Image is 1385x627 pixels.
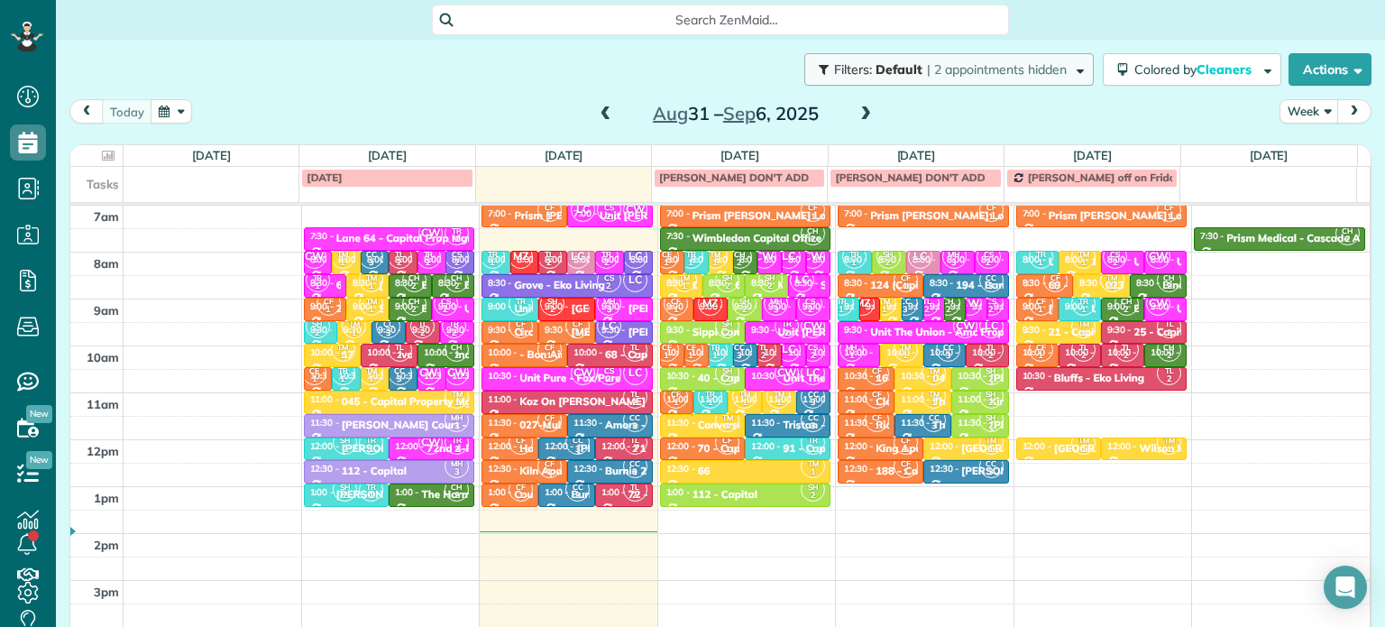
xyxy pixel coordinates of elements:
[894,301,917,318] small: 3
[716,418,738,435] small: 1
[830,301,853,318] small: 1
[961,465,1237,477] div: [PERSON_NAME][GEOGRAPHIC_DATA] - Jle Properties
[840,347,863,364] small: 1
[873,301,895,318] small: 1
[571,361,595,385] span: CW
[801,314,825,338] span: CW
[802,231,824,248] small: 2
[802,208,824,226] small: 1
[980,278,1003,295] small: 3
[192,148,231,162] a: [DATE]
[980,371,1003,388] small: 2
[368,148,407,162] a: [DATE]
[802,347,824,364] small: 2
[1280,99,1339,124] button: Week
[624,487,647,504] small: 2
[624,464,647,481] small: 3
[87,444,119,458] span: 12pm
[545,148,583,162] a: [DATE]
[704,254,727,272] small: 1
[704,347,727,364] small: 1
[332,254,354,272] small: 1
[876,465,1019,477] div: 188 - Capital Property Mgmt
[411,325,434,342] small: 2
[509,244,533,269] span: MZ
[1044,278,1067,295] small: 1
[623,198,647,222] span: CW
[598,278,620,295] small: 2
[1158,278,1180,295] small: 2
[922,418,945,435] small: 3
[541,301,564,318] small: 2
[443,325,465,342] small: 2
[445,361,469,385] span: CW
[680,347,702,364] small: 1
[980,394,1003,411] small: 2
[445,418,468,435] small: 3
[360,371,382,388] small: 1
[961,442,1072,455] div: [GEOGRAPHIC_DATA]
[801,244,825,269] span: CW
[716,325,738,342] small: 2
[876,442,1083,455] div: King Apartments - [GEOGRAPHIC_DATA]
[519,419,634,431] div: 027-Mulberry - Capital
[775,361,799,385] span: CW
[418,430,443,455] span: CW
[624,441,647,458] small: 2
[866,418,888,435] small: 1
[729,254,751,272] small: 2
[784,442,901,455] div: 91 - Capital Prop Mgmt
[802,441,824,458] small: 1
[1101,278,1124,295] small: 1
[723,102,756,124] span: Sep
[605,419,700,431] div: Amore - Eko Living
[94,209,119,224] span: 7am
[870,326,1024,338] div: Unit The Union - Amc Property
[716,278,738,295] small: 2
[1028,171,1187,184] span: [PERSON_NAME] off on Fridays
[1134,326,1252,338] div: 25 - Capital Prop Mgmt
[422,488,530,501] div: The Harmony - Illume
[1072,254,1095,272] small: 1
[598,301,620,318] small: 3
[980,301,1003,318] small: 2
[342,465,407,477] div: 112 - Capital
[360,441,382,458] small: 1
[403,278,426,295] small: 2
[692,232,861,244] div: Wimbledon Capital Office - Prime
[417,361,441,385] span: CW
[403,301,426,318] small: 2
[937,347,959,364] small: 3
[876,61,923,78] span: Default
[598,208,620,226] small: 2
[445,394,468,411] small: 1
[979,314,1004,338] span: LC
[538,347,561,364] small: 1
[445,464,468,481] small: 3
[692,488,757,501] div: 112 - Capital
[1072,441,1095,458] small: 1
[94,538,119,552] span: 2pm
[332,371,354,388] small: 1
[418,221,443,245] span: CW
[538,208,561,226] small: 1
[698,372,815,384] div: 40 - Capital Prop Mgmt
[624,418,647,435] small: 3
[94,585,119,599] span: 3pm
[26,451,52,469] span: New
[519,372,620,384] div: Unit Pure - Fox/Pure
[897,148,936,162] a: [DATE]
[801,361,825,385] span: LC
[835,171,985,184] span: [PERSON_NAME] DON'T ADD
[445,254,468,272] small: 2
[804,53,1094,86] button: Filters: Default | 2 appointments hidden
[767,394,790,411] small: 1
[1072,301,1095,318] small: 1
[566,441,589,458] small: 3
[775,325,798,342] small: 2
[729,347,751,364] small: 3
[342,419,557,431] div: [PERSON_NAME] Court - [PERSON_NAME]
[1072,325,1095,342] small: 1
[1146,291,1170,316] span: CW
[509,301,532,318] small: 1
